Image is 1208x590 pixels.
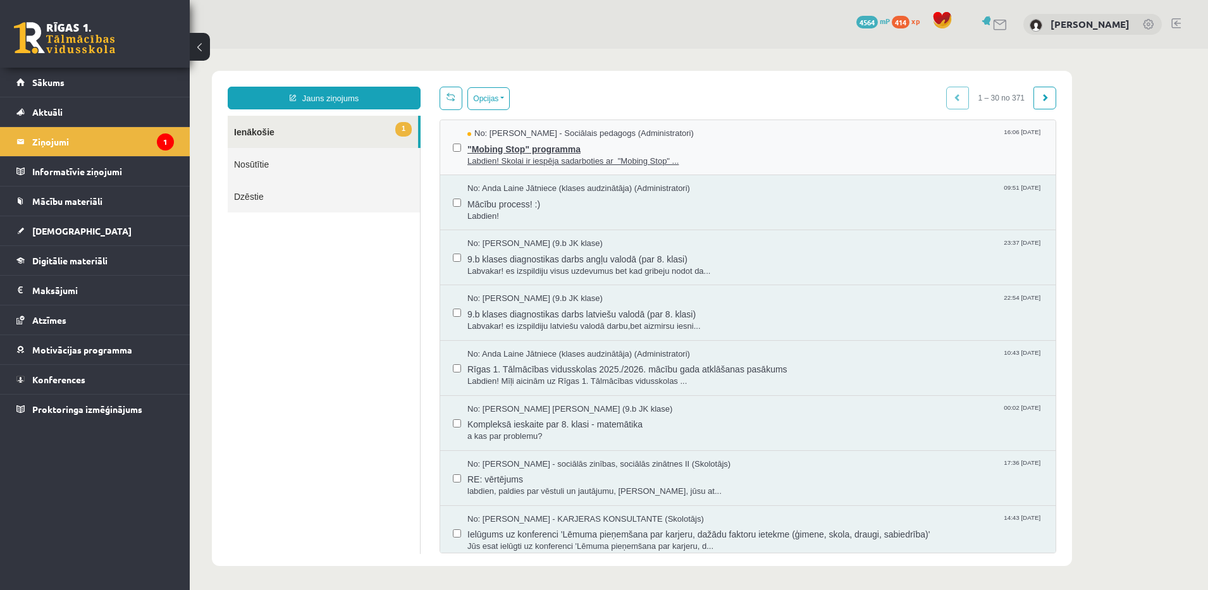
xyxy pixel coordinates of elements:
[811,134,853,144] span: 09:51 [DATE]
[16,216,174,245] a: [DEMOGRAPHIC_DATA]
[16,68,174,97] a: Sākums
[157,133,174,151] i: 1
[278,421,853,437] span: RE: vērtējums
[16,365,174,394] a: Konferences
[278,366,853,382] span: Kompleksā ieskaite par 8. klasi - matemātika
[278,437,853,449] span: labdien, paldies par vēstuli un jautājumu, [PERSON_NAME], jūsu at...
[278,244,413,256] span: No: [PERSON_NAME] (9.b JK klase)
[16,395,174,424] a: Proktoringa izmēģinājums
[856,16,890,26] a: 4564 mP
[206,73,222,88] span: 1
[278,244,853,283] a: No: [PERSON_NAME] (9.b JK klase) 22:54 [DATE] 9.b klases diagnostikas darbs latviešu valodā (par ...
[811,79,853,89] span: 16:06 [DATE]
[278,492,853,504] span: Jūs esat ielūgti uz konferenci 'Lēmuma pieņemšana par karjeru, d...
[278,146,853,162] span: Mācību process! :)
[892,16,909,28] span: 414
[811,410,853,419] span: 17:36 [DATE]
[892,16,926,26] a: 414 xp
[16,157,174,186] a: Informatīvie ziņojumi
[278,272,853,284] span: Labvakar! es izspildiju latviešu valodā darbu,bet aizmirsu iesni...
[32,276,174,305] legend: Maksājumi
[32,106,63,118] span: Aktuāli
[38,67,228,99] a: 1Ienākošie
[278,465,514,477] span: No: [PERSON_NAME] - KARJERAS KONSULTANTE (Skolotājs)
[278,355,853,394] a: No: [PERSON_NAME] [PERSON_NAME] (9.b JK klase) 00:02 [DATE] Kompleksā ieskaite par 8. klasi - mat...
[811,300,853,309] span: 10:43 [DATE]
[32,225,132,237] span: [DEMOGRAPHIC_DATA]
[38,132,230,164] a: Dzēstie
[16,127,174,156] a: Ziņojumi1
[278,217,853,229] span: Labvakar! es izspildiju visus uzdevumus bet kad gribeju nodot da...
[880,16,890,26] span: mP
[278,410,541,422] span: No: [PERSON_NAME] - sociālās zinības, sociālās zinātnes II (Skolotājs)
[911,16,920,26] span: xp
[856,16,878,28] span: 4564
[16,276,174,305] a: Maksājumi
[278,134,500,146] span: No: Anda Laine Jātniece (klases audzinātāja) (Administratori)
[278,465,853,504] a: No: [PERSON_NAME] - KARJERAS KONSULTANTE (Skolotājs) 14:43 [DATE] Ielūgums uz konferenci 'Lēmuma ...
[16,246,174,275] a: Digitālie materiāli
[278,327,853,339] span: Labdien! Mīļi aicinām uz Rīgas 1. Tālmācības vidusskolas ...
[278,476,853,492] span: Ielūgums uz konferenci 'Lēmuma pieņemšana par karjeru, dažādu faktoru ietekme (ģimene, skola, dra...
[278,39,320,61] button: Opcijas
[278,300,500,312] span: No: Anda Laine Jātniece (klases audzinātāja) (Administratori)
[1051,18,1130,30] a: [PERSON_NAME]
[811,355,853,364] span: 00:02 [DATE]
[38,38,231,61] a: Jauns ziņojums
[14,22,115,54] a: Rīgas 1. Tālmācības vidusskola
[32,403,142,415] span: Proktoringa izmēģinājums
[278,189,853,228] a: No: [PERSON_NAME] (9.b JK klase) 23:37 [DATE] 9.b klases diagnostikas darbs angļu valodā (par 8. ...
[278,189,413,201] span: No: [PERSON_NAME] (9.b JK klase)
[278,79,504,91] span: No: [PERSON_NAME] - Sociālais pedagogs (Administratori)
[16,187,174,216] a: Mācību materiāli
[32,255,108,266] span: Digitālie materiāli
[1030,19,1042,32] img: Maksims Nevedomijs
[278,355,483,367] span: No: [PERSON_NAME] [PERSON_NAME] (9.b JK klase)
[32,374,85,385] span: Konferences
[278,107,853,119] span: Labdien! Skolai ir iespēja sadarboties ar "Mobing Stop" ...
[278,382,853,394] span: a kas par problemu?
[278,162,853,174] span: Labdien!
[811,465,853,474] span: 14:43 [DATE]
[779,38,844,61] span: 1 – 30 no 371
[32,157,174,186] legend: Informatīvie ziņojumi
[278,410,853,449] a: No: [PERSON_NAME] - sociālās zinības, sociālās zinātnes II (Skolotājs) 17:36 [DATE] RE: vērtējums...
[32,127,174,156] legend: Ziņojumi
[278,134,853,173] a: No: Anda Laine Jātniece (klases audzinātāja) (Administratori) 09:51 [DATE] Mācību process! :) Lab...
[16,305,174,335] a: Atzīmes
[16,97,174,126] a: Aktuāli
[278,256,853,272] span: 9.b klases diagnostikas darbs latviešu valodā (par 8. klasi)
[32,314,66,326] span: Atzīmes
[278,79,853,118] a: No: [PERSON_NAME] - Sociālais pedagogs (Administratori) 16:06 [DATE] "Mobing Stop" programma Labd...
[16,335,174,364] a: Motivācijas programma
[32,77,65,88] span: Sākums
[32,195,102,207] span: Mācību materiāli
[278,91,853,107] span: "Mobing Stop" programma
[811,189,853,199] span: 23:37 [DATE]
[278,300,853,339] a: No: Anda Laine Jātniece (klases audzinātāja) (Administratori) 10:43 [DATE] Rīgas 1. Tālmācības vi...
[38,99,230,132] a: Nosūtītie
[278,201,853,217] span: 9.b klases diagnostikas darbs angļu valodā (par 8. klasi)
[811,244,853,254] span: 22:54 [DATE]
[32,344,132,355] span: Motivācijas programma
[278,311,853,327] span: Rīgas 1. Tālmācības vidusskolas 2025./2026. mācību gada atklāšanas pasākums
